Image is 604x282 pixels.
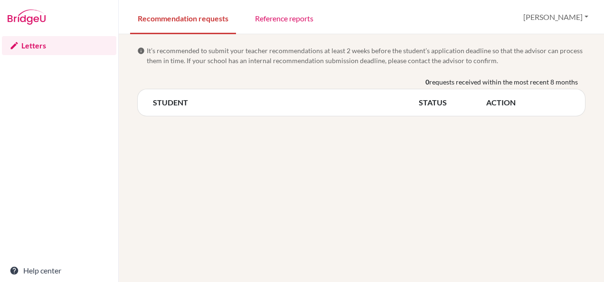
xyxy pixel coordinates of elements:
[419,97,486,108] th: STATUS
[147,46,585,66] span: It’s recommended to submit your teacher recommendations at least 2 weeks before the student’s app...
[486,97,570,108] th: ACTION
[429,77,578,87] span: requests received within the most recent 8 months
[2,36,116,55] a: Letters
[425,77,429,87] b: 0
[519,8,593,26] button: [PERSON_NAME]
[130,1,236,34] a: Recommendation requests
[2,261,116,280] a: Help center
[8,9,46,25] img: Bridge-U
[247,1,321,34] a: Reference reports
[137,47,145,55] span: info
[153,97,419,108] th: STUDENT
